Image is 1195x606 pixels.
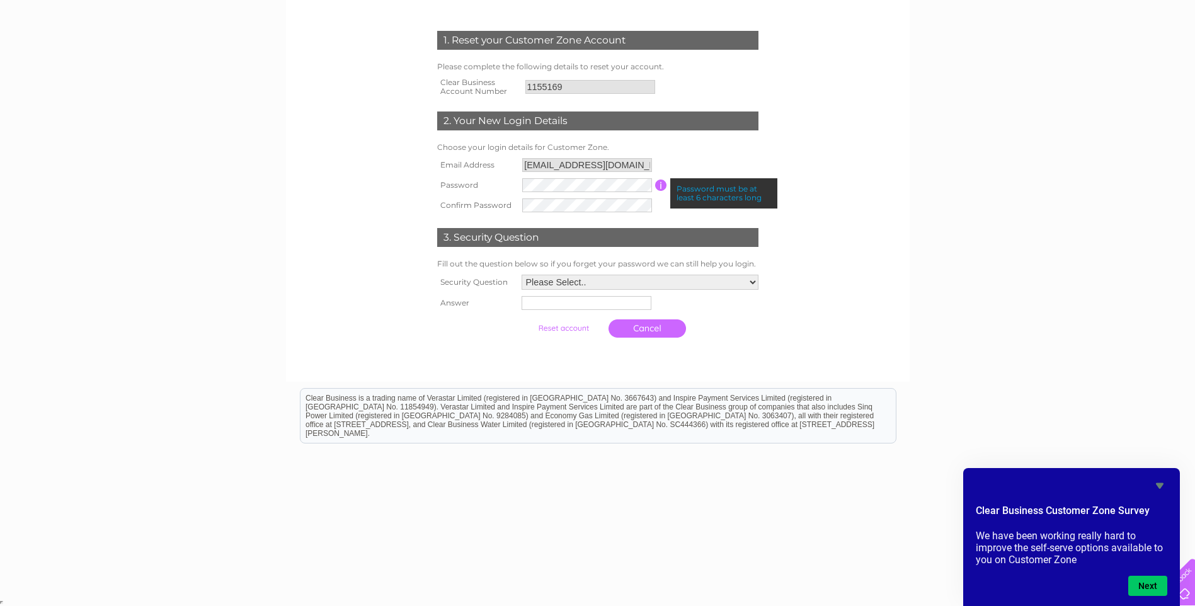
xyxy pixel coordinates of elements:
a: Water [1019,54,1043,63]
a: Cancel [609,319,686,338]
th: Password [434,175,520,195]
p: We have been working really hard to improve the self-serve options available to you on Customer Zone [976,530,1167,566]
th: Email Address [434,155,520,175]
a: Energy [1050,54,1078,63]
a: Blog [1131,54,1149,63]
div: Clear Business is a trading name of Verastar Limited (registered in [GEOGRAPHIC_DATA] No. 3667643... [300,7,896,61]
th: Answer [434,293,518,313]
a: Contact [1157,54,1187,63]
a: 0333 014 3131 [958,6,1044,22]
th: Clear Business Account Number [434,74,522,100]
div: Clear Business Customer Zone Survey [976,478,1167,596]
div: 1. Reset your Customer Zone Account [437,31,758,50]
th: Security Question [434,272,518,293]
button: Next question [1128,576,1167,596]
div: 3. Security Question [437,228,758,247]
th: Confirm Password [434,195,520,215]
input: Submit [525,319,602,337]
td: Please complete the following details to reset your account. [434,59,762,74]
h2: Clear Business Customer Zone Survey [976,503,1167,525]
div: 2. Your New Login Details [437,111,758,130]
td: Fill out the question below so if you forget your password we can still help you login. [434,256,762,272]
div: Password must be at least 6 characters long [670,178,777,209]
td: Choose your login details for Customer Zone. [434,140,762,155]
input: Information [655,180,667,191]
a: Telecoms [1085,54,1123,63]
img: logo.png [42,33,106,71]
button: Hide survey [1152,478,1167,493]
